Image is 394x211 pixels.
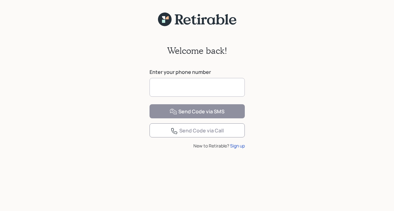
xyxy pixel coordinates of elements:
[170,108,224,116] div: Send Code via SMS
[150,123,245,137] button: Send Code via Call
[167,45,227,56] h2: Welcome back!
[150,69,245,75] label: Enter your phone number
[150,104,245,118] button: Send Code via SMS
[150,142,245,149] div: New to Retirable?
[230,142,245,149] div: Sign up
[171,127,224,135] div: Send Code via Call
